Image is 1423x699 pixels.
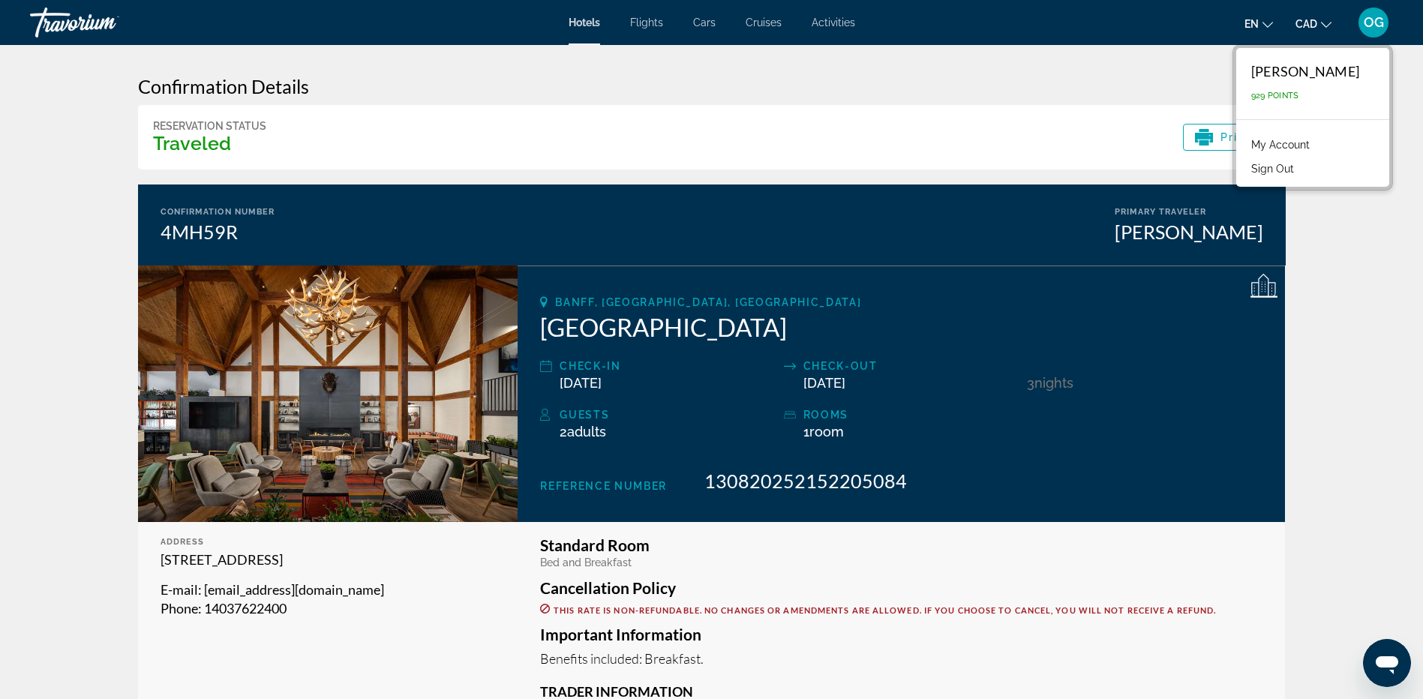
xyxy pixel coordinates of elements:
[161,220,275,243] div: 4MH59R
[153,132,266,154] h3: Traveled
[1220,131,1251,143] span: Print
[540,537,1262,553] h3: Standard Room
[1295,18,1317,30] span: CAD
[161,550,496,569] p: [STREET_ADDRESS]
[1251,91,1299,100] span: 929 Points
[1244,18,1259,30] span: en
[1354,7,1393,38] button: User Menu
[803,357,1019,375] div: Check-out
[138,265,518,522] img: Buffalo Mountain Lodge
[161,581,198,598] span: E-mail
[153,120,266,132] div: Reservation Status
[1363,639,1411,687] iframe: Button to launch messaging window
[540,480,667,492] span: Reference Number
[693,16,716,28] a: Cars
[540,312,1262,342] h2: [GEOGRAPHIC_DATA]
[138,75,1286,97] h3: Confirmation Details
[1244,13,1273,34] button: Change language
[198,581,384,598] span: : [EMAIL_ADDRESS][DOMAIN_NAME]
[560,357,776,375] div: Check-in
[1034,375,1073,391] span: Nights
[812,16,855,28] a: Activities
[161,537,496,547] div: Address
[554,605,1216,615] span: This rate is non-refundable. No changes or amendments are allowed. If you choose to cancel, you w...
[560,406,776,424] div: Guests
[809,424,844,439] span: Room
[803,424,844,439] span: 1
[746,16,782,28] a: Cruises
[560,424,606,439] span: 2
[555,296,861,308] span: Banff, [GEOGRAPHIC_DATA], [GEOGRAPHIC_DATA]
[540,626,1262,643] h3: Important Information
[1364,15,1384,30] span: OG
[569,16,600,28] a: Hotels
[1295,13,1331,34] button: Change currency
[161,207,275,217] div: Confirmation Number
[630,16,663,28] a: Flights
[1115,207,1263,217] div: Primary Traveler
[1183,124,1263,151] button: Print
[1244,159,1301,178] button: Sign Out
[540,580,1262,596] h3: Cancellation Policy
[1115,220,1263,243] div: [PERSON_NAME]
[803,406,1019,424] div: rooms
[704,469,907,492] span: 130820252152205084
[1244,135,1317,154] a: My Account
[540,556,632,568] span: Bed and Breakfast
[560,375,602,391] span: [DATE]
[198,600,287,616] span: : 14037622400
[1251,63,1359,79] div: [PERSON_NAME]
[30,3,180,42] a: Travorium
[1027,375,1034,391] span: 3
[803,375,845,391] span: [DATE]
[161,600,198,616] span: Phone
[567,424,606,439] span: Adults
